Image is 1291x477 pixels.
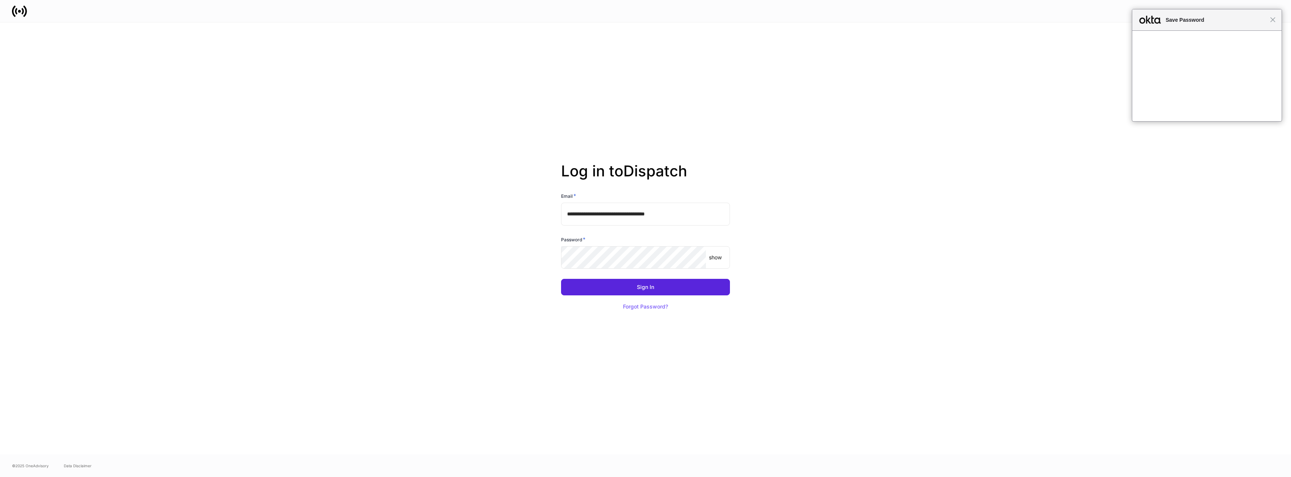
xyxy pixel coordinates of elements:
[1270,17,1276,23] span: Close
[709,254,722,261] p: show
[561,236,585,243] h6: Password
[561,279,730,295] button: Sign In
[614,298,677,315] button: Forgot Password?
[561,192,576,200] h6: Email
[64,463,92,469] a: Data Disclaimer
[561,162,730,192] h2: Log in to Dispatch
[623,304,668,309] div: Forgot Password?
[637,284,654,290] div: Sign In
[12,463,49,469] span: © 2025 OneAdvisory
[1162,15,1270,24] span: Save Password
